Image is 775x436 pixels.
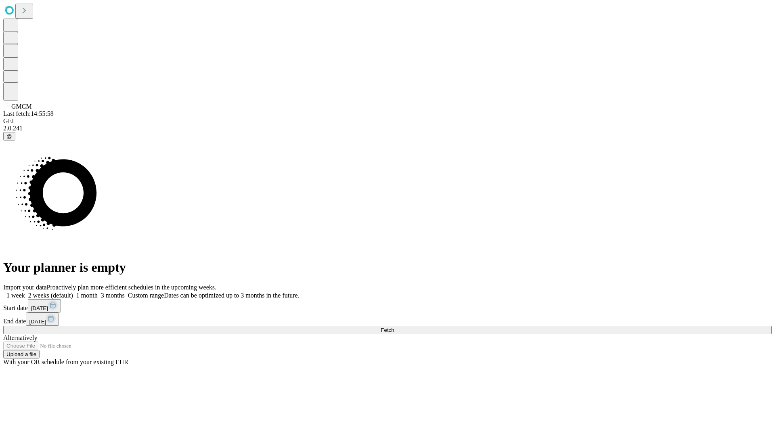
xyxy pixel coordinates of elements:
[164,292,299,299] span: Dates can be optimized up to 3 months in the future.
[381,327,394,333] span: Fetch
[3,260,772,275] h1: Your planner is empty
[3,312,772,326] div: End date
[31,305,48,311] span: [DATE]
[28,299,61,312] button: [DATE]
[76,292,98,299] span: 1 month
[3,132,15,140] button: @
[3,284,47,291] span: Import your data
[3,110,54,117] span: Last fetch: 14:55:58
[3,299,772,312] div: Start date
[6,292,25,299] span: 1 week
[29,319,46,325] span: [DATE]
[3,350,40,358] button: Upload a file
[3,334,37,341] span: Alternatively
[6,133,12,139] span: @
[26,312,59,326] button: [DATE]
[3,125,772,132] div: 2.0.241
[11,103,32,110] span: GMCM
[128,292,164,299] span: Custom range
[3,358,128,365] span: With your OR schedule from your existing EHR
[47,284,216,291] span: Proactively plan more efficient schedules in the upcoming weeks.
[28,292,73,299] span: 2 weeks (default)
[3,117,772,125] div: GEI
[101,292,125,299] span: 3 months
[3,326,772,334] button: Fetch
